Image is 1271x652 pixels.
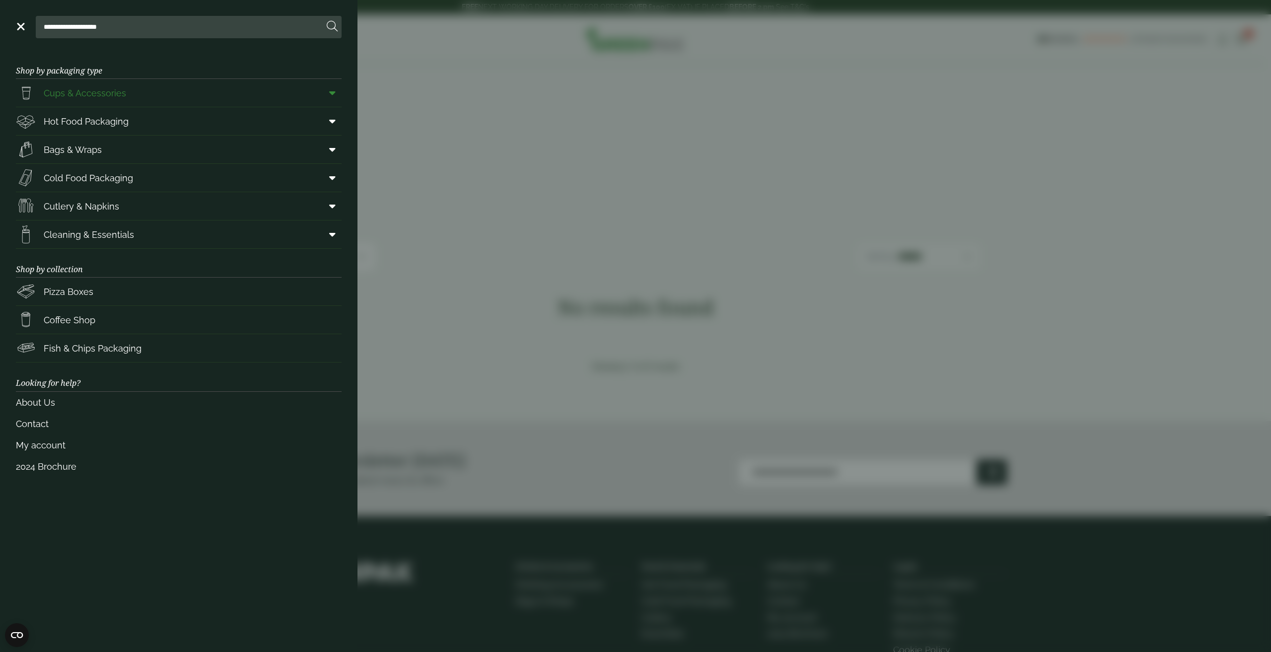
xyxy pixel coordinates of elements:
img: HotDrink_paperCup.svg [16,310,36,330]
a: Pizza Boxes [16,278,342,305]
span: Cutlery & Napkins [44,200,119,213]
a: Cold Food Packaging [16,164,342,192]
span: Hot Food Packaging [44,115,129,128]
img: Paper_carriers.svg [16,140,36,159]
a: Cleaning & Essentials [16,220,342,248]
a: About Us [16,392,342,413]
h3: Looking for help? [16,362,342,391]
span: Fish & Chips Packaging [44,342,141,355]
img: open-wipe.svg [16,224,36,244]
a: Bags & Wraps [16,136,342,163]
h3: Shop by packaging type [16,50,342,79]
span: Cleaning & Essentials [44,228,134,241]
a: Hot Food Packaging [16,107,342,135]
img: Cutlery.svg [16,196,36,216]
span: Bags & Wraps [44,143,102,156]
button: Open CMP widget [5,623,29,647]
img: Deli_box.svg [16,111,36,131]
a: Fish & Chips Packaging [16,334,342,362]
a: Coffee Shop [16,306,342,334]
img: Pizza_boxes.svg [16,282,36,301]
a: Cups & Accessories [16,79,342,107]
span: Coffee Shop [44,313,95,327]
img: Sandwich_box.svg [16,168,36,188]
a: Contact [16,413,342,435]
img: FishNchip_box.svg [16,338,36,358]
span: Cups & Accessories [44,86,126,100]
a: Cutlery & Napkins [16,192,342,220]
a: My account [16,435,342,456]
a: 2024 Brochure [16,456,342,477]
img: PintNhalf_cup.svg [16,83,36,103]
span: Pizza Boxes [44,285,93,298]
h3: Shop by collection [16,249,342,278]
span: Cold Food Packaging [44,171,133,185]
